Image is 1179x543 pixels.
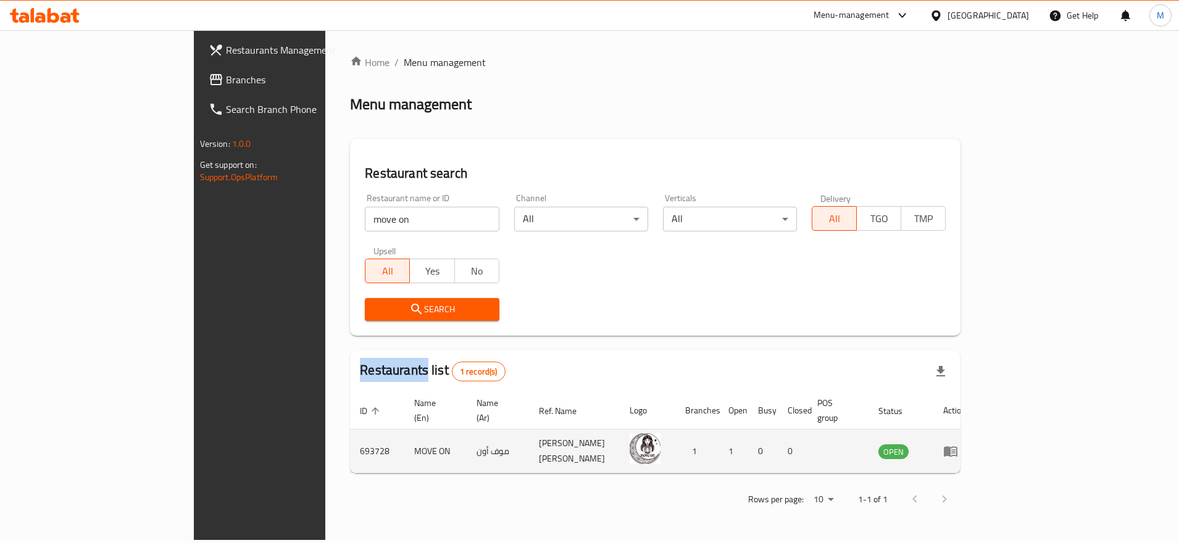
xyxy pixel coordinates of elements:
img: MOVE ON [630,433,660,464]
span: Status [878,404,919,418]
span: 1 record(s) [452,366,505,378]
label: Upsell [373,246,396,255]
a: Support.OpsPlatform [200,169,278,185]
div: All [663,207,797,231]
span: No [460,262,494,280]
td: 0 [778,429,807,473]
h2: Restaurants list [360,361,505,381]
div: All [514,207,648,231]
span: POS group [817,396,854,425]
span: Restaurants Management [226,43,381,57]
td: 1 [675,429,719,473]
td: 1 [719,429,748,473]
th: Busy [748,392,778,429]
td: موف أون [467,429,529,473]
div: OPEN [878,444,909,459]
span: Branches [226,72,381,87]
a: Restaurants Management [199,35,391,65]
span: M [1157,9,1164,22]
div: Total records count [452,362,506,381]
th: Logo [620,392,675,429]
div: [GEOGRAPHIC_DATA] [948,9,1029,22]
td: MOVE ON [404,429,467,473]
p: Rows per page: [748,492,804,507]
input: Search for restaurant name or ID.. [365,207,499,231]
p: 1-1 of 1 [858,492,888,507]
button: TGO [856,206,901,231]
span: 1.0.0 [232,136,251,152]
table: enhanced table [350,392,976,473]
span: Version: [200,136,230,152]
span: Name (Ar) [477,396,514,425]
span: Search [375,302,489,317]
button: Search [365,298,499,321]
span: All [817,210,852,228]
nav: breadcrumb [350,55,960,70]
li: / [394,55,399,70]
th: Branches [675,392,719,429]
a: Branches [199,65,391,94]
span: ID [360,404,383,418]
button: All [365,259,410,283]
h2: Menu management [350,94,472,114]
span: Menu management [404,55,486,70]
span: All [370,262,405,280]
span: TMP [906,210,941,228]
th: Open [719,392,748,429]
button: No [454,259,499,283]
button: TMP [901,206,946,231]
span: Search Branch Phone [226,102,381,117]
span: OPEN [878,445,909,459]
div: Export file [926,357,956,386]
th: Closed [778,392,807,429]
td: [PERSON_NAME] [PERSON_NAME] [529,429,620,473]
span: Ref. Name [539,404,593,418]
span: Get support on: [200,157,257,173]
div: Rows per page: [809,491,838,509]
label: Delivery [820,194,851,202]
a: Search Branch Phone [199,94,391,124]
td: 0 [748,429,778,473]
span: TGO [862,210,896,228]
button: All [812,206,857,231]
button: Yes [409,259,454,283]
h2: Restaurant search [365,164,946,183]
span: Name (En) [414,396,452,425]
div: Menu-management [814,8,889,23]
span: Yes [415,262,449,280]
th: Action [933,392,976,429]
